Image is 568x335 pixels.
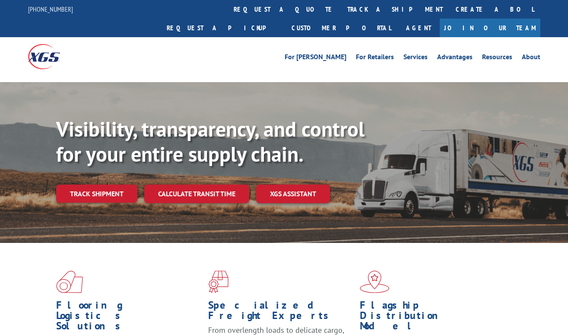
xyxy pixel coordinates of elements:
a: Request a pickup [160,19,285,37]
a: Advantages [437,54,473,63]
a: About [522,54,540,63]
img: xgs-icon-focused-on-flooring-red [208,271,228,293]
img: xgs-icon-total-supply-chain-intelligence-red [56,271,83,293]
a: For [PERSON_NAME] [285,54,346,63]
a: Resources [482,54,512,63]
a: XGS ASSISTANT [256,185,330,203]
a: Customer Portal [285,19,397,37]
a: Services [403,54,428,63]
a: Track shipment [56,185,137,203]
img: xgs-icon-flagship-distribution-model-red [360,271,390,293]
h1: Specialized Freight Experts [208,300,354,325]
a: Calculate transit time [144,185,249,203]
a: Agent [397,19,440,37]
a: Join Our Team [440,19,540,37]
a: For Retailers [356,54,394,63]
a: [PHONE_NUMBER] [28,5,73,13]
b: Visibility, transparency, and control for your entire supply chain. [56,115,365,167]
